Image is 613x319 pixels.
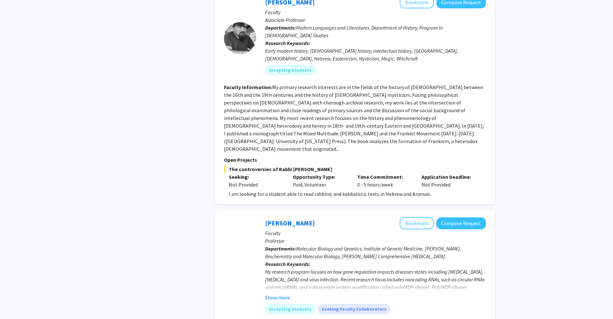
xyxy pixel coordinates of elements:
[265,294,290,301] button: Show more
[265,65,315,75] mat-chip: Accepting Students
[265,304,315,314] mat-chip: Accepting Students
[352,173,417,188] div: 0 - 5 hours/week
[229,181,283,188] div: Not Provided
[224,84,484,152] fg-read-more: My primary research interests are in the fields of the history of [DEMOGRAPHIC_DATA] between the ...
[265,261,311,267] b: Research Keywords:
[265,47,486,62] div: Early modern history, [DEMOGRAPHIC_DATA] history, intellectual history, [GEOGRAPHIC_DATA], [DEMOG...
[357,173,412,181] p: Time Commitment:
[265,24,443,39] span: Modern Languages and Literatures, Department of History, Program in [DEMOGRAPHIC_DATA] Studies
[265,40,311,46] b: Research Keywords:
[288,173,352,188] div: Paid, Volunteer
[417,173,481,188] div: Not Provided
[224,156,486,164] p: Open Projects
[265,8,486,16] p: Faculty
[229,190,486,198] p: I am looking for a student able to read rabbinic and kabbalistic texts in Hebrew and Aramaic.
[318,304,390,314] mat-chip: Seeking Faculty Collaborators
[422,173,476,181] p: Application Deadline:
[265,16,486,24] p: Associate Professor
[224,165,486,173] span: The controversies of Rabbi [PERSON_NAME]
[265,219,315,227] a: [PERSON_NAME]
[400,217,434,229] button: Add Anthony K. L. Leung to Bookmarks
[436,217,486,229] button: Compose Request to Anthony K. L. Leung
[229,173,283,181] p: Seeking:
[224,84,272,90] b: Faculty Information:
[265,24,296,31] b: Departments:
[5,290,27,314] iframe: Chat
[265,245,296,252] b: Departments:
[265,229,486,237] p: Faculty
[265,237,486,245] p: Professor
[293,173,348,181] p: Opportunity Type:
[265,245,461,260] span: Molecular Biology and Genetics, Institute of Genetic Medicine, [PERSON_NAME], Biochemistry and Mo...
